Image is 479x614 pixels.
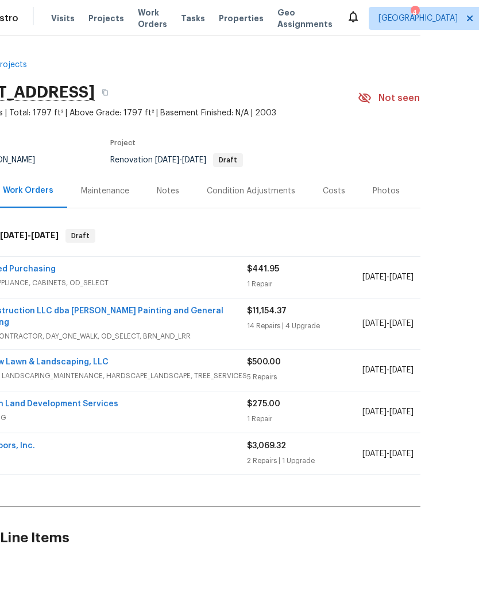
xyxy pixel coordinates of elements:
[247,307,287,315] span: $11,154.37
[378,92,452,104] span: Not seen [DATE]
[155,156,179,164] span: [DATE]
[362,450,387,458] span: [DATE]
[247,455,362,467] div: 2 Repairs | 1 Upgrade
[157,185,179,197] div: Notes
[362,364,414,376] span: -
[389,450,414,458] span: [DATE]
[138,7,167,30] span: Work Orders
[373,185,400,197] div: Photos
[362,318,414,329] span: -
[31,231,59,239] span: [DATE]
[247,371,362,383] div: 5 Repairs
[81,185,129,197] div: Maintenance
[378,13,458,24] span: [GEOGRAPHIC_DATA]
[389,273,414,281] span: [DATE]
[247,442,286,450] span: $3,069.32
[181,14,205,22] span: Tasks
[247,320,362,332] div: 14 Repairs | 4 Upgrade
[219,13,264,24] span: Properties
[247,400,280,408] span: $275.00
[207,185,295,197] div: Condition Adjustments
[277,7,333,30] span: Geo Assignments
[389,366,414,374] span: [DATE]
[110,139,136,146] span: Project
[323,185,345,197] div: Costs
[182,156,206,164] span: [DATE]
[95,82,115,103] button: Copy Address
[389,408,414,416] span: [DATE]
[362,408,387,416] span: [DATE]
[88,13,124,24] span: Projects
[110,156,243,164] span: Renovation
[247,413,362,425] div: 1 Repair
[3,185,53,196] div: Work Orders
[247,265,279,273] span: $441.95
[362,271,414,283] span: -
[67,230,94,242] span: Draft
[51,13,75,24] span: Visits
[362,273,387,281] span: [DATE]
[247,278,362,290] div: 1 Repair
[389,320,414,328] span: [DATE]
[362,406,414,418] span: -
[362,366,387,374] span: [DATE]
[362,448,414,460] span: -
[214,157,242,164] span: Draft
[155,156,206,164] span: -
[247,358,281,366] span: $500.00
[411,7,419,18] div: 4
[362,320,387,328] span: [DATE]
